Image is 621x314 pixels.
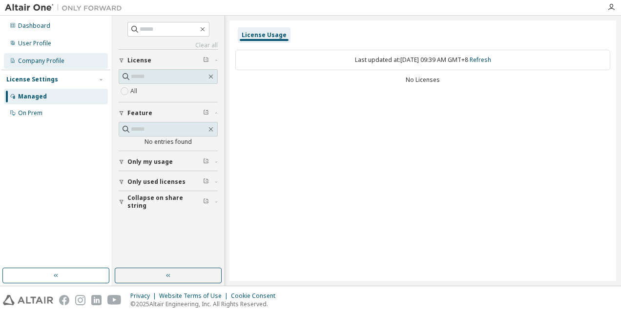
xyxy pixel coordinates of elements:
span: License [127,57,151,64]
span: Clear filter [203,198,209,206]
a: Refresh [470,56,491,64]
span: Clear filter [203,158,209,166]
div: Website Terms of Use [159,292,231,300]
div: No Licenses [235,76,610,84]
label: All [130,85,139,97]
img: Altair One [5,3,127,13]
span: Clear filter [203,178,209,186]
button: Only used licenses [119,171,218,193]
button: Feature [119,102,218,124]
div: Last updated at: [DATE] 09:39 AM GMT+8 [235,50,610,70]
span: Clear filter [203,109,209,117]
div: User Profile [18,39,51,47]
div: License Usage [242,31,287,39]
button: License [119,50,218,71]
a: Clear all [119,41,218,49]
div: Company Profile [18,57,64,65]
div: No entries found [119,138,218,146]
span: Only used licenses [127,178,186,186]
img: youtube.svg [107,295,122,305]
span: Feature [127,109,152,117]
div: Dashboard [18,22,50,30]
button: Collapse on share string [119,191,218,213]
div: License Settings [6,76,58,83]
p: © 2025 Altair Engineering, Inc. All Rights Reserved. [130,300,281,308]
span: Collapse on share string [127,194,203,210]
img: facebook.svg [59,295,69,305]
button: Only my usage [119,151,218,173]
div: Privacy [130,292,159,300]
div: Managed [18,93,47,100]
img: linkedin.svg [91,295,102,305]
img: altair_logo.svg [3,295,53,305]
div: Cookie Consent [231,292,281,300]
span: Only my usage [127,158,173,166]
img: instagram.svg [75,295,85,305]
div: On Prem [18,109,42,117]
span: Clear filter [203,57,209,64]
